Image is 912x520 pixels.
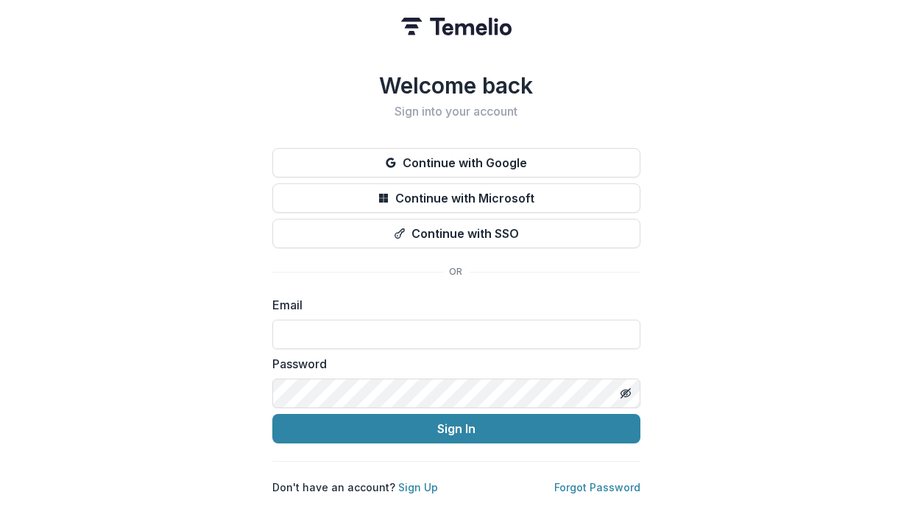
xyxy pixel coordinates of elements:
[554,481,640,493] a: Forgot Password
[272,105,640,119] h2: Sign into your account
[272,296,632,314] label: Email
[614,382,637,405] button: Toggle password visibility
[272,479,438,495] p: Don't have an account?
[272,414,640,443] button: Sign In
[272,219,640,248] button: Continue with SSO
[272,183,640,213] button: Continue with Microsoft
[398,481,438,493] a: Sign Up
[272,148,640,178] button: Continue with Google
[272,355,632,373] label: Password
[401,18,512,35] img: Temelio
[272,72,640,99] h1: Welcome back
